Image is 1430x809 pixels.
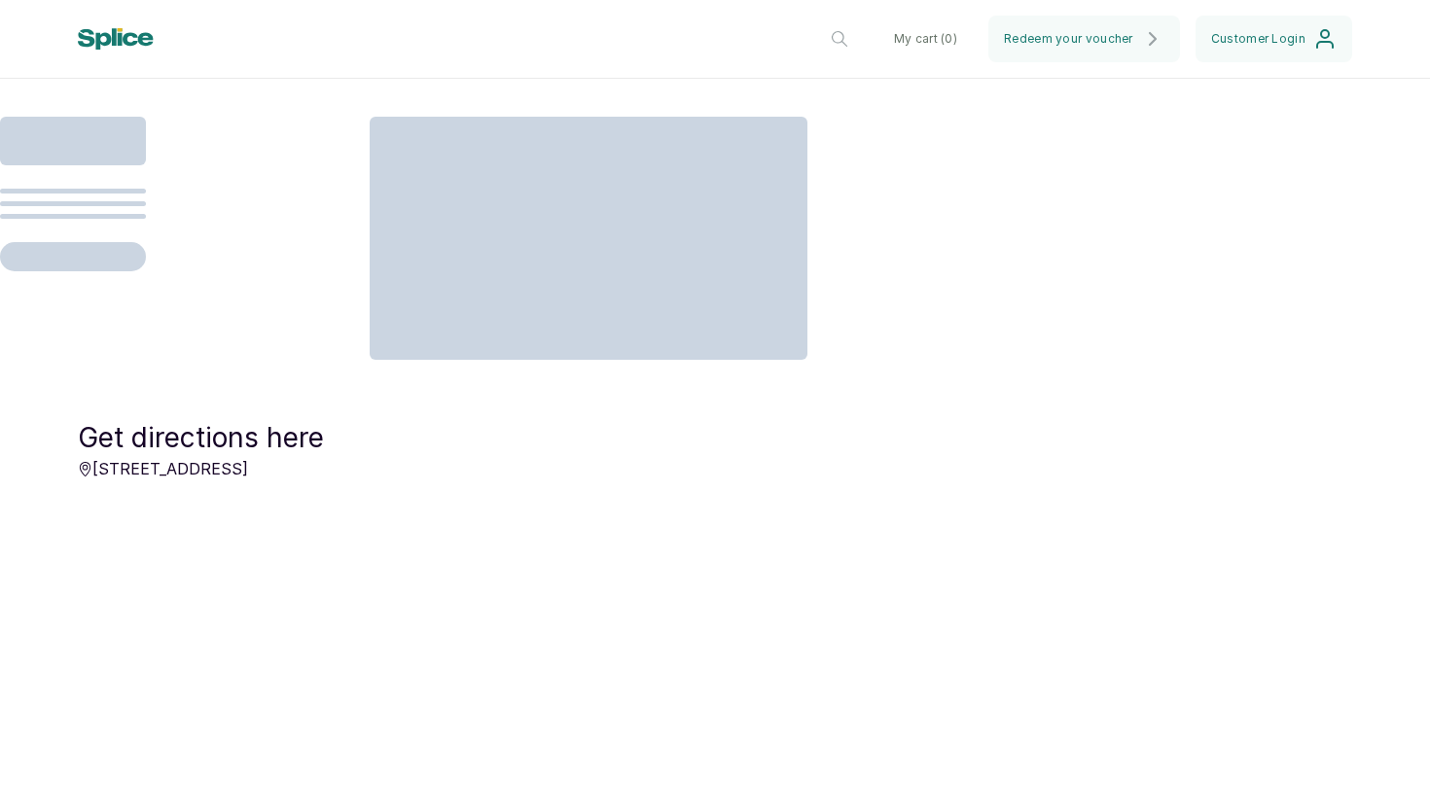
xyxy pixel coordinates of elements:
[1004,31,1133,47] span: Redeem your voucher
[988,16,1180,62] button: Redeem your voucher
[78,457,324,480] p: [STREET_ADDRESS]
[78,418,324,457] p: Get directions here
[878,16,973,62] button: My cart (0)
[1196,16,1352,62] button: Customer Login
[1211,31,1305,47] span: Customer Login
